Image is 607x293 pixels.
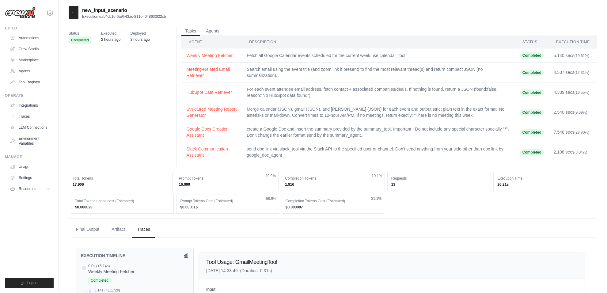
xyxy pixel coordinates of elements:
a: Usage [7,162,54,172]
button: Final Output [71,221,104,238]
a: Environment Variables [7,134,54,148]
div: Operate [5,93,54,98]
span: Completed [69,36,91,44]
dd: 1,816 [285,182,381,187]
dd: 17,906 [73,182,169,187]
button: Logout [5,278,54,288]
a: Settings [7,173,54,183]
dt: Prompt Tokens [179,176,275,181]
span: Completed [520,149,544,155]
td: 4.339 secs [549,82,597,102]
span: Completed [520,129,544,135]
a: Integrations [7,101,54,110]
span: 10.1% [372,173,382,178]
span: Completed [520,89,544,96]
dd: $0.000023 [75,205,170,210]
a: Tool Registry [7,77,54,87]
time: August 29, 2025 at 18:47 IST [130,37,150,42]
dt: Requests [391,176,487,181]
button: HubSpot Data Retriever [186,89,237,95]
th: Agent [181,36,242,48]
div: Build [5,26,54,31]
span: (Duration: 0.31s) [240,268,272,273]
span: Executed [101,30,120,36]
dd: $0.000016 [180,205,275,210]
button: Google Docs Creation Assistant [186,126,237,138]
dd: 16,090 [179,182,275,187]
span: Logout [27,280,39,285]
span: Completed [520,70,544,76]
th: Description [242,36,515,48]
button: Slack Communication Assistant [186,146,237,158]
td: create a Google Doc and insert the summary provided by the summary_tool. Important - Do not inclu... [242,122,515,142]
button: Tasks [181,27,200,36]
span: 89.9% [265,173,276,178]
a: Crew Studio [7,44,54,54]
div: Weekly Meeting Fetcher [88,268,135,275]
td: 4.537 secs [549,63,597,82]
p: [DATE] 14:33:49 [206,268,277,274]
span: Status [69,30,91,36]
td: 7.548 secs [549,122,597,142]
div: Manage [5,154,54,159]
button: Artifact [107,221,130,238]
a: Automations [7,33,54,43]
td: Merge calendar (JSON), gmail (JSON), and [PERSON_NAME] (JSON) for each event and output strict pl... [242,102,515,122]
a: Marketplace [7,55,54,65]
div: 0.0s (+5.14s) [88,264,135,268]
button: Agents [202,27,223,36]
dt: Total Tokens usage cost (Estimated) [75,199,170,204]
p: Execution ea54cb16-6a9f-43ac-8110-f048633f22cb [82,14,166,19]
h2: EXECUTION TIMELINE [81,253,125,259]
span: Tool Usage: GmailMeetingTool [206,259,277,265]
div: 5.14s (+1.172s) [94,288,120,293]
span: Resources [19,186,36,191]
td: Fetch all Google Calendar events scheduled for the current week.use calendar_tool. [242,48,515,63]
a: Traces [7,112,54,121]
dd: 26.21s [497,182,593,187]
td: 2.540 secs [549,102,597,122]
span: 68.9% [266,196,276,201]
dt: Execution Time [497,176,593,181]
dt: Prompt Tokens Cost (Estimated) [180,199,275,204]
td: send doc link via slack_tool via the Slack API to the specified user or channel. Don't send anyth... [242,142,515,162]
img: Logo [5,7,36,19]
button: Structured Meeting Report Generator [186,106,237,118]
dt: Completion Tokens [285,176,381,181]
td: 5.140 secs [549,48,597,63]
button: Traces [132,221,155,238]
dt: Completion Tokens Cost (Estimated) [286,199,380,204]
td: 2.108 secs [549,142,597,162]
h2: new_input_scenario [82,7,166,14]
span: 31.1% [371,196,381,201]
td: For each event attendee email address, fetch contact + associated companies/deals. If nothing is ... [242,82,515,102]
span: (9.69%) [575,110,587,115]
dd: 13 [391,182,487,187]
span: (28.80%) [575,130,590,135]
span: Completed [520,52,544,59]
span: Deployed [130,30,150,36]
a: Agents [7,66,54,76]
span: (17.31%) [575,70,590,75]
button: Meeting-Related Email Retriever [186,66,237,78]
span: (16.55%) [575,90,590,95]
td: Search email using the event title (and zoom link if present) to find the most relevant thread(s)... [242,63,515,82]
span: (19.61%) [575,54,590,58]
h3: Input [206,286,577,292]
a: LLM Connections [7,123,54,132]
th: Status [515,36,549,48]
button: Weekly Meeting Fetcher [186,52,237,59]
dt: Total Tokens [73,176,169,181]
th: Execution Time [549,36,597,48]
iframe: Chat Widget [576,264,607,293]
span: Completed [520,109,544,116]
dd: $0.000007 [286,205,380,210]
span: (8.04%) [575,150,587,154]
span: Completed [88,278,111,283]
button: Resources [7,184,54,194]
time: August 29, 2025 at 20:03 IST [101,37,120,42]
